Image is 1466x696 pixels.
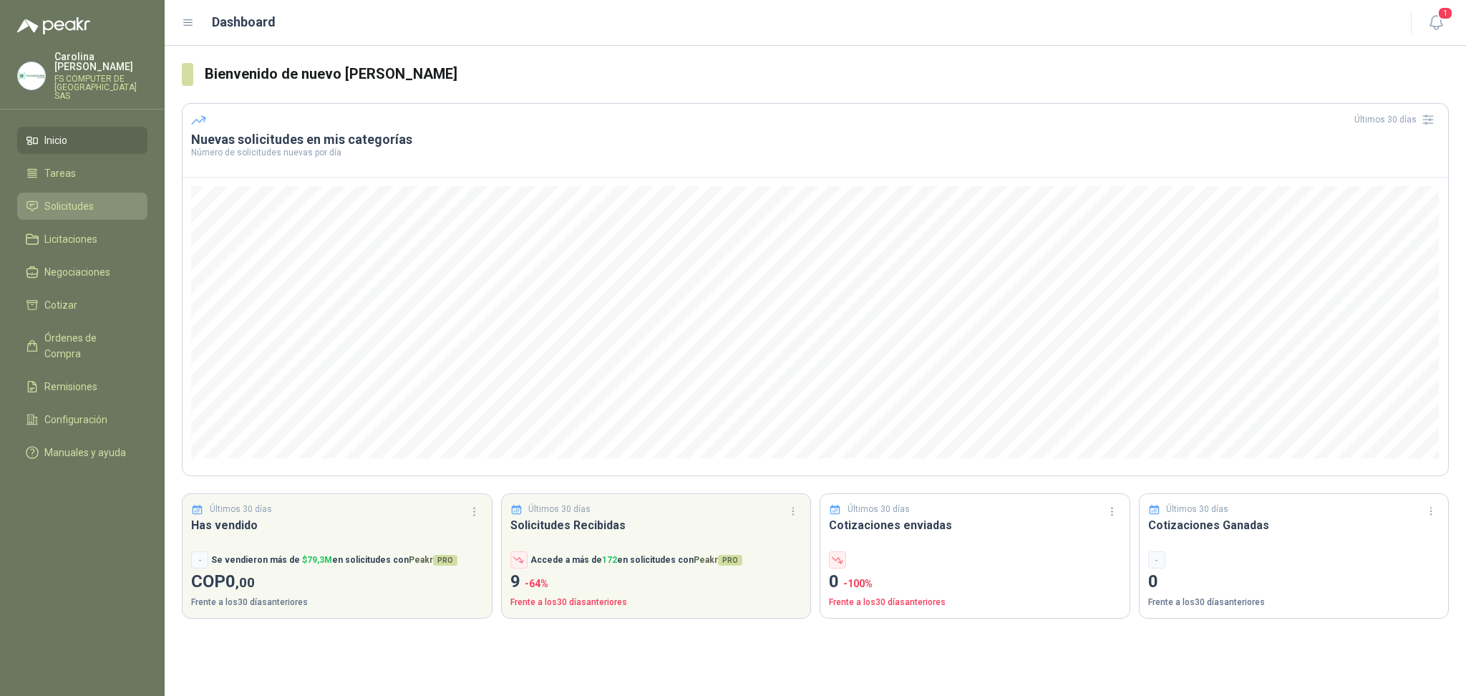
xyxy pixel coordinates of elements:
p: FS COMPUTER DE [GEOGRAPHIC_DATA] SAS [54,74,147,100]
span: PRO [433,555,457,566]
p: Frente a los 30 días anteriores [1148,596,1440,609]
p: Frente a los 30 días anteriores [191,596,483,609]
span: -100 % [843,578,873,589]
span: Licitaciones [44,231,97,247]
button: 1 [1423,10,1449,36]
p: Últimos 30 días [848,503,910,516]
div: - [1148,551,1165,569]
p: Frente a los 30 días anteriores [829,596,1121,609]
span: PRO [718,555,742,566]
h3: Nuevas solicitudes en mis categorías [191,131,1440,148]
h3: Cotizaciones Ganadas [1148,516,1440,534]
p: Frente a los 30 días anteriores [510,596,802,609]
span: ,00 [236,574,255,591]
a: Configuración [17,406,147,433]
span: Peakr [409,555,457,565]
h1: Dashboard [212,12,276,32]
span: 172 [602,555,617,565]
span: $ 79,3M [302,555,332,565]
a: Negociaciones [17,258,147,286]
p: Se vendieron más de en solicitudes con [211,554,457,567]
p: 9 [510,569,802,596]
p: 0 [1148,569,1440,596]
a: Cotizar [17,291,147,319]
a: Solicitudes [17,193,147,220]
span: Configuración [44,412,107,427]
h3: Solicitudes Recibidas [510,516,802,534]
span: 0 [225,571,255,591]
span: 1 [1437,6,1453,20]
span: Remisiones [44,379,97,395]
p: 0 [829,569,1121,596]
div: Últimos 30 días [1354,108,1440,131]
p: Accede a más de en solicitudes con [530,554,742,567]
a: Manuales y ayuda [17,439,147,466]
p: COP [191,569,483,596]
img: Logo peakr [17,17,90,34]
a: Órdenes de Compra [17,324,147,367]
a: Tareas [17,160,147,187]
h3: Cotizaciones enviadas [829,516,1121,534]
h3: Has vendido [191,516,483,534]
span: Tareas [44,165,76,181]
a: Remisiones [17,373,147,400]
a: Inicio [17,127,147,154]
p: Carolina [PERSON_NAME] [54,52,147,72]
span: Manuales y ayuda [44,445,126,460]
img: Company Logo [18,62,45,90]
div: - [191,551,208,569]
p: Últimos 30 días [210,503,272,516]
p: Número de solicitudes nuevas por día [191,148,1440,157]
span: Peakr [694,555,742,565]
span: Cotizar [44,297,77,313]
span: Órdenes de Compra [44,330,134,362]
p: Últimos 30 días [528,503,591,516]
a: Licitaciones [17,226,147,253]
span: Solicitudes [44,198,94,214]
p: Últimos 30 días [1166,503,1228,516]
span: -64 % [525,578,548,589]
span: Inicio [44,132,67,148]
h3: Bienvenido de nuevo [PERSON_NAME] [205,63,1449,85]
span: Negociaciones [44,264,110,280]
